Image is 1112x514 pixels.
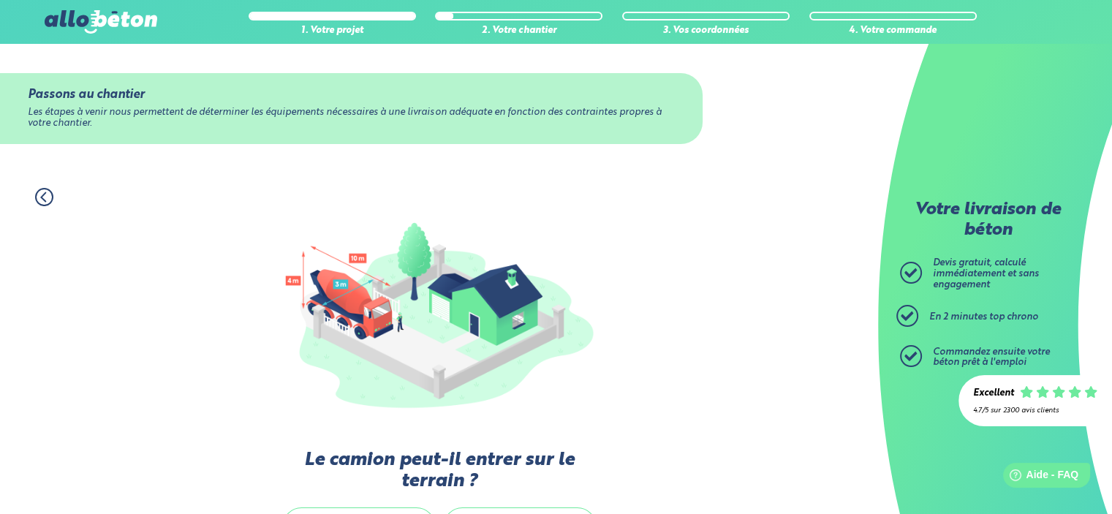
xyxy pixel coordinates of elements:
div: 2. Votre chantier [435,26,602,37]
iframe: Help widget launcher [982,457,1096,498]
div: 4. Votre commande [809,26,977,37]
div: Les étapes à venir nous permettent de déterminer les équipements nécessaires à une livraison adéq... [28,107,674,129]
div: 3. Vos coordonnées [622,26,790,37]
div: 1. Votre projet [249,26,416,37]
div: Passons au chantier [28,88,674,102]
img: allobéton [45,10,157,34]
label: Le camion peut-il entrer sur le terrain ? [279,450,600,493]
